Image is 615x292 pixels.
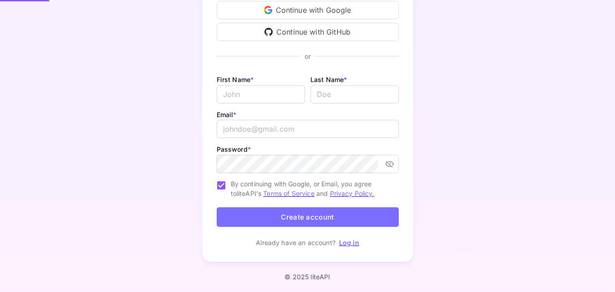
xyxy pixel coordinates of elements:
[217,145,251,153] label: Password
[263,190,314,197] a: Terms of Service
[339,239,359,246] a: Log in
[231,179,391,198] span: By continuing with Google, or Email, you agree to liteAPI's and
[217,120,399,138] input: johndoe@gmail.com
[217,207,399,227] button: Create account
[330,190,374,197] a: Privacy Policy.
[217,111,237,118] label: Email
[310,85,399,103] input: Doe
[217,85,305,103] input: John
[217,1,399,19] div: Continue with Google
[217,23,399,41] div: Continue with GitHub
[256,238,335,247] p: Already have an account?
[217,76,254,83] label: First Name
[285,273,330,281] p: © 2025 liteAPI
[381,156,398,172] button: toggle password visibility
[310,76,347,83] label: Last Name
